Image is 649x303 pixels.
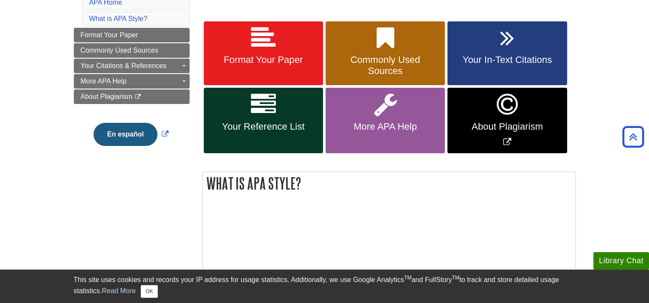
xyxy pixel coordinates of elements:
[74,74,190,89] a: More APA Help
[447,21,567,86] a: Your In-Text Citations
[102,287,136,294] a: Read More
[81,62,166,69] span: Your Citations & References
[81,31,138,39] span: Format Your Paper
[74,28,190,42] a: Format Your Paper
[454,121,560,132] span: About Plagiarism
[203,172,575,195] h2: What is APA Style?
[332,121,438,132] span: More APA Help
[404,275,411,281] sup: TM
[619,131,647,143] a: Back to Top
[74,59,190,73] a: Your Citations & References
[74,275,576,298] div: This site uses cookies and records your IP address for usage statistics. Additionally, we use Goo...
[326,21,445,86] a: Commonly Used Sources
[94,123,157,146] button: En español
[326,88,445,153] a: More APA Help
[210,121,317,132] span: Your Reference List
[593,252,649,270] button: Library Chat
[81,93,133,100] span: About Plagiarism
[332,54,438,77] span: Commonly Used Sources
[204,88,323,153] a: Your Reference List
[134,94,142,100] i: This link opens in a new window
[81,47,158,54] span: Commonly Used Sources
[452,275,459,281] sup: TM
[447,88,567,153] a: Link opens in new window
[210,54,317,65] span: Format Your Paper
[89,15,148,22] a: What is APA Style?
[454,54,560,65] span: Your In-Text Citations
[91,131,171,138] a: Link opens in new window
[74,89,190,104] a: About Plagiarism
[81,77,127,85] span: More APA Help
[141,285,157,298] button: Close
[204,21,323,86] a: Format Your Paper
[74,43,190,58] a: Commonly Used Sources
